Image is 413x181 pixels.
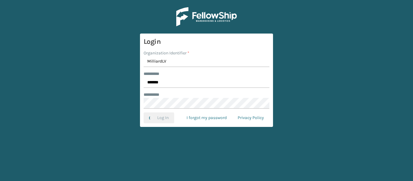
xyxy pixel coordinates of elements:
[181,112,232,123] a: I forgot my password
[144,37,269,46] h3: Login
[144,50,189,56] label: Organization Identifier
[232,112,269,123] a: Privacy Policy
[144,112,174,123] button: Log In
[176,7,237,26] img: Logo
